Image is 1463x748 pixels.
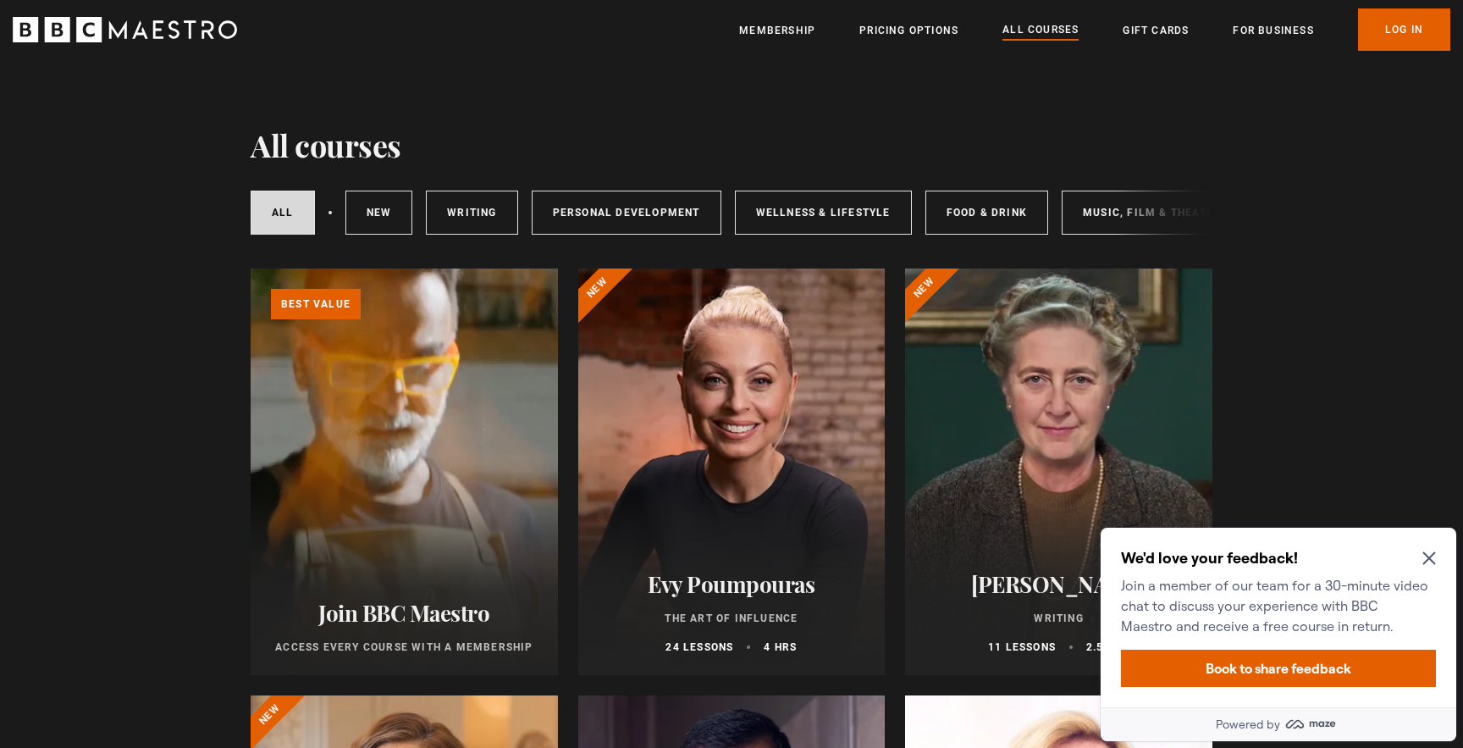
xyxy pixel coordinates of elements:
[1086,640,1129,655] p: 2.5 hrs
[426,191,517,235] a: Writing
[925,191,1048,235] a: Food & Drink
[665,640,733,655] p: 24 lessons
[578,269,886,675] a: Evy Poumpouras The Art of Influence 24 lessons 4 hrs New
[13,17,237,42] svg: BBC Maestro
[925,571,1192,597] h2: [PERSON_NAME]
[27,129,342,166] button: Book to share feedback
[1123,22,1189,39] a: Gift Cards
[739,22,815,39] a: Membership
[7,7,362,220] div: Optional study invitation
[532,191,721,235] a: Personal Development
[251,191,315,235] a: All
[988,640,1056,655] p: 11 lessons
[1062,191,1242,235] a: Music, Film & Theatre
[905,269,1212,675] a: [PERSON_NAME] Writing 11 lessons 2.5 hrs New
[27,54,335,115] p: Join a member of our team for a 30-minute video chat to discuss your experience with BBC Maestro ...
[1358,8,1450,51] a: Log In
[345,191,413,235] a: New
[1233,22,1313,39] a: For business
[859,22,958,39] a: Pricing Options
[599,611,865,626] p: The Art of Influence
[599,571,865,597] h2: Evy Poumpouras
[251,127,401,163] h1: All courses
[7,186,362,220] a: Powered by maze
[271,289,361,319] p: Best value
[925,611,1192,626] p: Writing
[1002,21,1079,40] a: All Courses
[328,30,342,44] button: Close Maze Prompt
[739,8,1450,51] nav: Primary
[27,27,335,47] h2: We'd love your feedback!
[764,640,797,655] p: 4 hrs
[735,191,912,235] a: Wellness & Lifestyle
